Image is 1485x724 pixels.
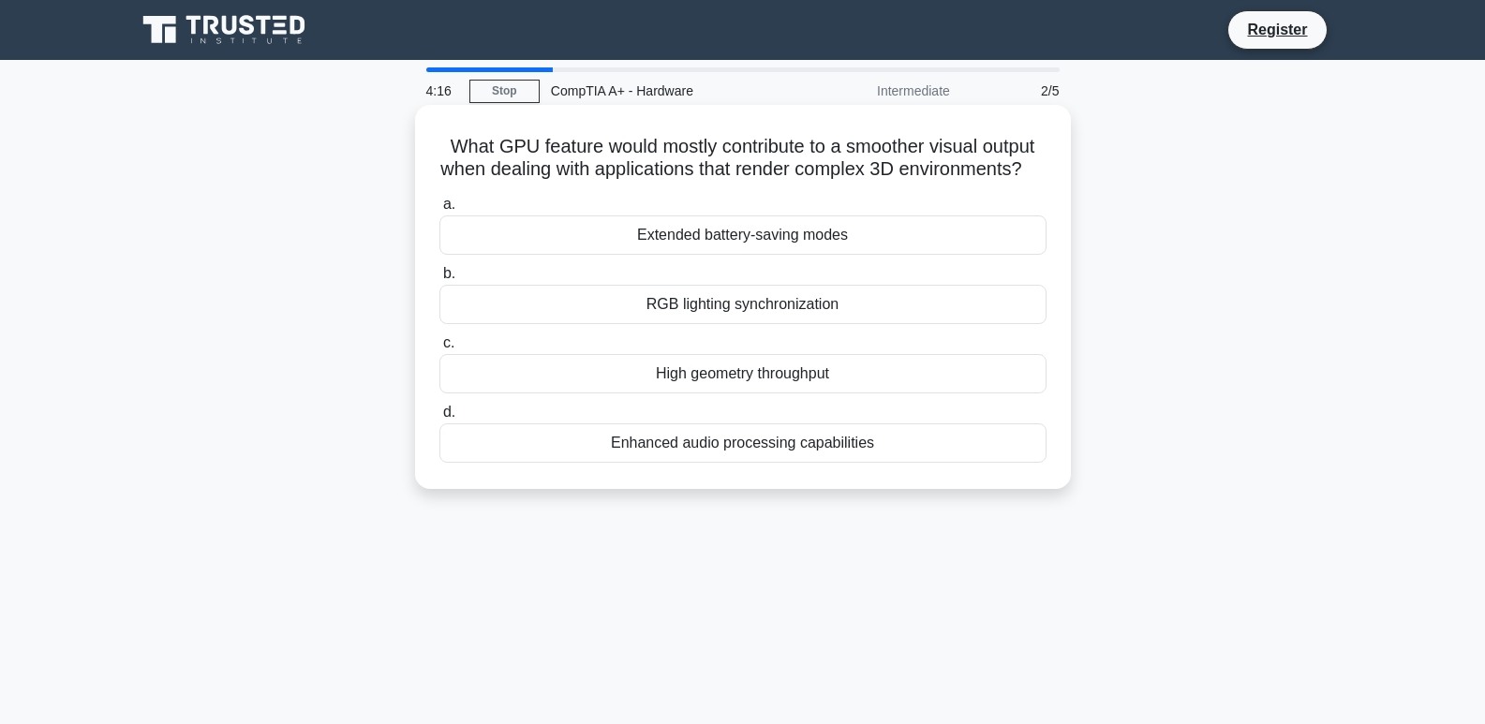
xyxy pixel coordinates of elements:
a: Stop [469,80,540,103]
div: CompTIA A+ - Hardware [540,72,797,110]
span: d. [443,404,455,420]
h5: What GPU feature would mostly contribute to a smoother visual output when dealing with applicatio... [438,135,1048,182]
a: Register [1236,18,1318,41]
div: 4:16 [415,72,469,110]
div: Intermediate [797,72,961,110]
div: RGB lighting synchronization [439,285,1047,324]
div: Enhanced audio processing capabilities [439,423,1047,463]
span: a. [443,196,455,212]
div: 2/5 [961,72,1071,110]
div: Extended battery-saving modes [439,215,1047,255]
div: High geometry throughput [439,354,1047,393]
span: b. [443,265,455,281]
span: c. [443,334,454,350]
